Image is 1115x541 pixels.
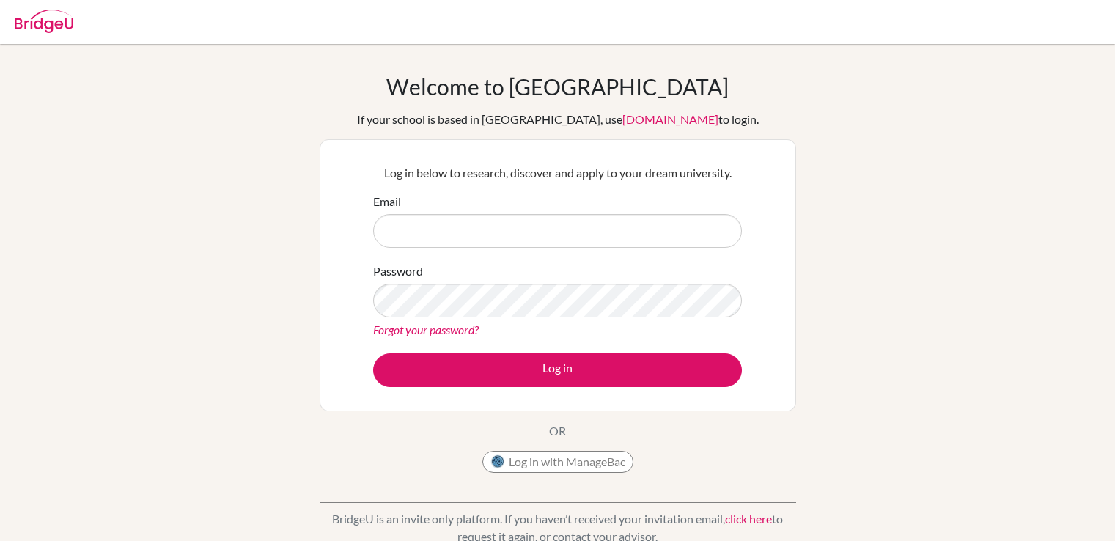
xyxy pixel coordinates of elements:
[549,422,566,440] p: OR
[357,111,759,128] div: If your school is based in [GEOGRAPHIC_DATA], use to login.
[373,262,423,280] label: Password
[386,73,729,100] h1: Welcome to [GEOGRAPHIC_DATA]
[725,512,772,526] a: click here
[373,193,401,210] label: Email
[373,164,742,182] p: Log in below to research, discover and apply to your dream university.
[373,323,479,336] a: Forgot your password?
[622,112,718,126] a: [DOMAIN_NAME]
[15,10,73,33] img: Bridge-U
[482,451,633,473] button: Log in with ManageBac
[373,353,742,387] button: Log in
